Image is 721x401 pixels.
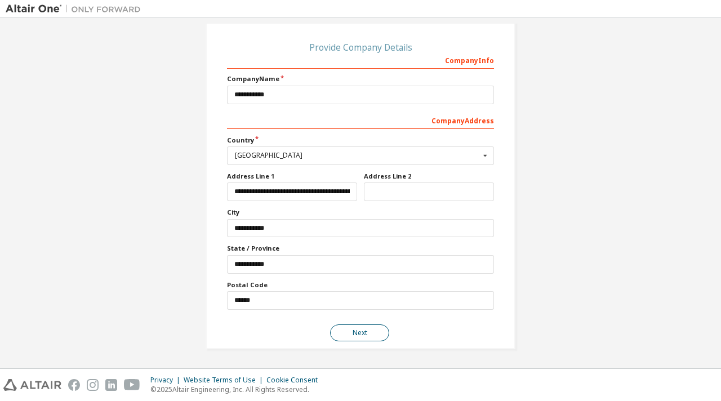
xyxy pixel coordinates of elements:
[184,376,266,385] div: Website Terms of Use
[6,3,146,15] img: Altair One
[227,136,494,145] label: Country
[266,376,324,385] div: Cookie Consent
[227,208,494,217] label: City
[227,172,357,181] label: Address Line 1
[227,111,494,129] div: Company Address
[105,379,117,391] img: linkedin.svg
[68,379,80,391] img: facebook.svg
[227,51,494,69] div: Company Info
[330,324,389,341] button: Next
[87,379,99,391] img: instagram.svg
[227,280,494,289] label: Postal Code
[235,152,480,159] div: [GEOGRAPHIC_DATA]
[124,379,140,391] img: youtube.svg
[150,376,184,385] div: Privacy
[227,244,494,253] label: State / Province
[364,172,494,181] label: Address Line 2
[150,385,324,394] p: © 2025 Altair Engineering, Inc. All Rights Reserved.
[227,74,494,83] label: Company Name
[227,44,494,51] div: Provide Company Details
[3,379,61,391] img: altair_logo.svg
